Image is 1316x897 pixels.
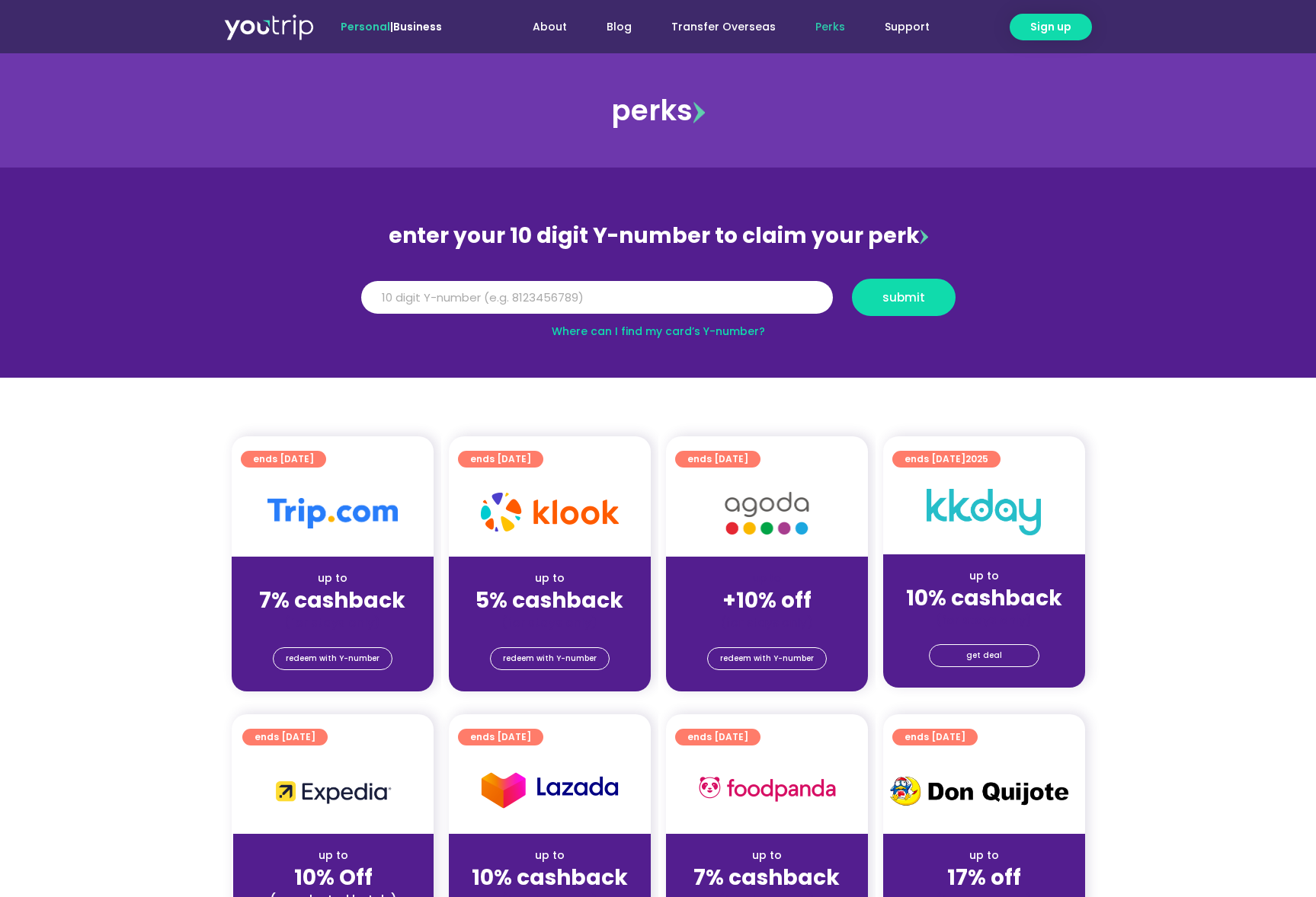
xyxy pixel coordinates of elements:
[929,644,1039,667] a: get deal
[294,863,373,892] strong: 10% Off
[472,863,628,892] strong: 10% cashback
[687,451,748,468] span: ends [DATE]
[513,13,587,41] a: About
[720,648,814,669] span: redeem with Y-number
[753,570,781,586] span: up to
[895,568,1073,584] div: up to
[693,863,840,892] strong: 7% cashback
[1030,19,1071,35] span: Sign up
[255,729,315,745] span: ends [DATE]
[259,586,405,615] strong: 7% cashback
[587,13,652,41] a: Blog
[361,281,833,314] input: 10 digit Y-number (e.g. 8123456789)
[906,583,1062,613] strong: 10% cashback
[678,848,856,863] div: up to
[852,279,956,316] button: submit
[892,729,978,745] a: ends [DATE]
[707,647,827,670] a: redeem with Y-number
[461,570,639,586] div: up to
[675,729,760,745] a: ends [DATE]
[895,848,1073,863] div: up to
[905,729,965,745] span: ends [DATE]
[503,648,597,669] span: redeem with Y-number
[796,13,865,41] a: Perks
[490,647,610,670] a: redeem with Y-number
[687,729,748,745] span: ends [DATE]
[470,451,531,468] span: ends [DATE]
[461,614,639,630] div: (for stays only)
[242,729,328,745] a: ends [DATE]
[458,451,543,468] a: ends [DATE]
[965,452,988,465] span: 2025
[244,570,421,586] div: up to
[483,13,949,41] nav: Menu
[461,848,639,863] div: up to
[458,729,543,745] a: ends [DATE]
[947,863,1021,892] strong: 17% off
[1010,14,1092,40] a: Sign up
[361,279,956,327] form: Y Number
[286,648,379,669] span: redeem with Y-number
[341,19,442,34] span: |
[341,19,390,34] span: Personal
[895,612,1073,628] div: (for stays only)
[678,614,856,630] div: (for stays only)
[393,19,442,34] a: Business
[722,586,812,615] strong: +10% off
[354,216,963,256] div: enter your 10 digit Y-number to claim your perk
[652,13,796,41] a: Transfer Overseas
[273,647,392,670] a: redeem with Y-number
[245,848,421,863] div: up to
[675,451,760,468] a: ends [DATE]
[470,729,531,745] span: ends [DATE]
[241,451,326,468] a: ends [DATE]
[253,451,314,468] span: ends [DATE]
[244,614,421,630] div: (for stays only)
[905,451,988,468] span: ends [DATE]
[475,586,623,615] strong: 5% cashback
[882,292,925,303] span: submit
[865,13,949,41] a: Support
[552,324,765,339] a: Where can I find my card’s Y-number?
[966,645,1002,666] span: get deal
[892,451,1001,468] a: ends [DATE]2025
